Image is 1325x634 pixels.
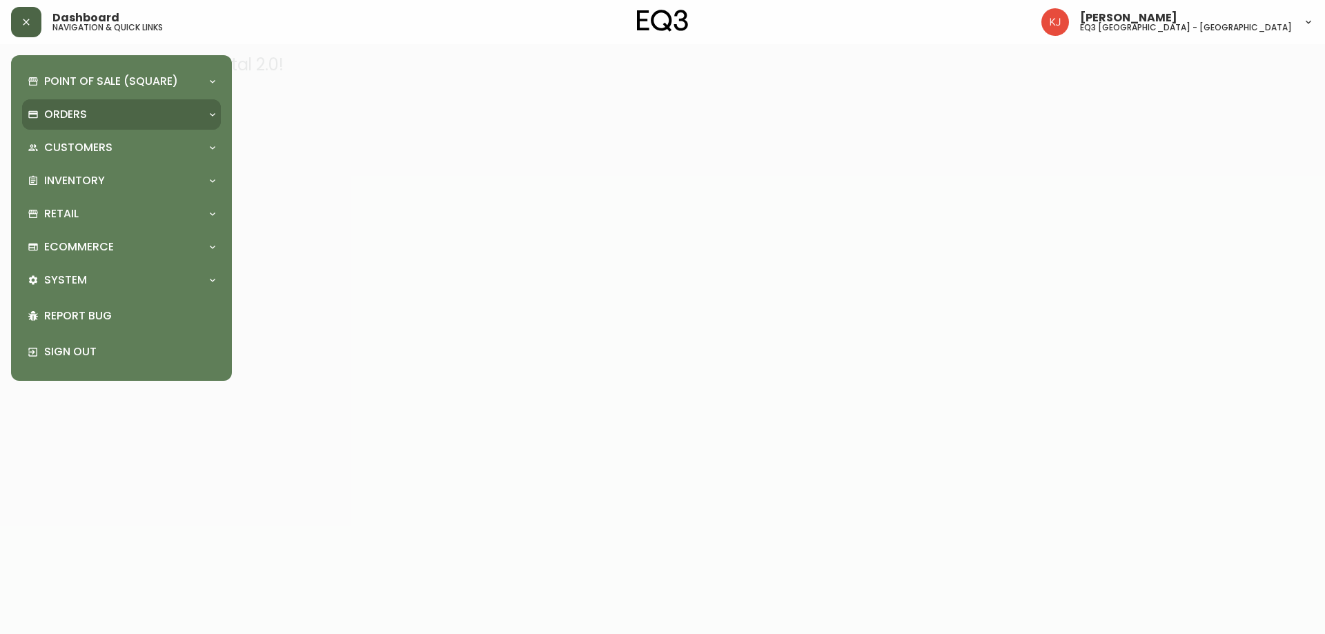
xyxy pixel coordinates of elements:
[52,12,119,23] span: Dashboard
[1080,12,1177,23] span: [PERSON_NAME]
[44,107,87,122] p: Orders
[44,273,87,288] p: System
[22,298,221,334] div: Report Bug
[1080,23,1292,32] h5: eq3 [GEOGRAPHIC_DATA] - [GEOGRAPHIC_DATA]
[52,23,163,32] h5: navigation & quick links
[44,140,112,155] p: Customers
[22,232,221,262] div: Ecommerce
[44,206,79,221] p: Retail
[1041,8,1069,36] img: 24a625d34e264d2520941288c4a55f8e
[22,166,221,196] div: Inventory
[44,74,178,89] p: Point of Sale (Square)
[44,344,215,359] p: Sign Out
[637,10,688,32] img: logo
[22,66,221,97] div: Point of Sale (Square)
[22,265,221,295] div: System
[22,99,221,130] div: Orders
[22,334,221,370] div: Sign Out
[44,308,215,324] p: Report Bug
[44,173,105,188] p: Inventory
[22,199,221,229] div: Retail
[22,132,221,163] div: Customers
[44,239,114,255] p: Ecommerce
